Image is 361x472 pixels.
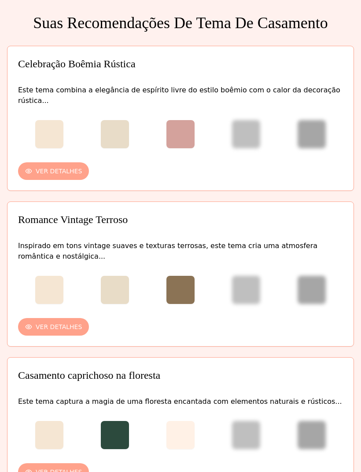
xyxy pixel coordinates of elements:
h3: Romance Vintage Terroso [18,212,343,227]
button: VER DETALHES [18,318,89,336]
h3: Casamento caprichoso na floresta [18,368,343,382]
button: VER DETALHES [18,162,89,180]
h1: Suas Recomendações De Tema De Casamento [7,14,354,32]
h3: Celebração Boêmia Rústica [18,57,343,71]
p: Inspirado em tons vintage suaves e texturas terrosas, este tema cria uma atmosfera romântica e no... [18,241,343,262]
p: Este tema captura a magia de uma floresta encantada com elementos naturais e rústicos... [18,396,343,407]
p: Este tema combina a elegância de espírito livre do estilo boêmio com o calor da decoração rústica... [18,85,343,106]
